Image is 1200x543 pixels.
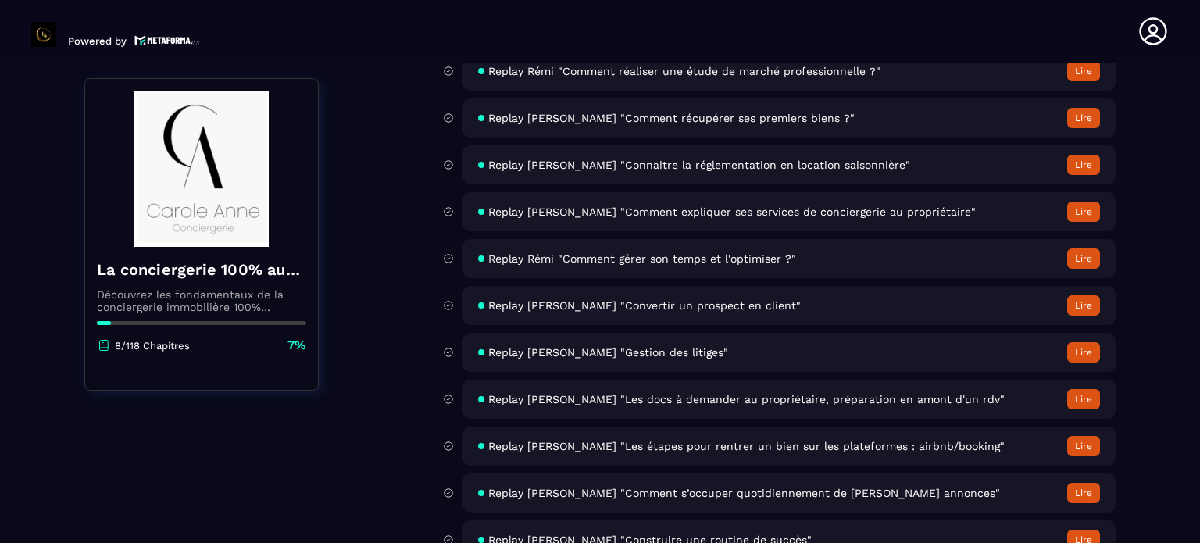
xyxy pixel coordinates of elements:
[134,34,200,47] img: logo
[97,259,306,280] h4: La conciergerie 100% automatisée
[287,337,306,354] p: 7%
[488,112,855,124] span: Replay [PERSON_NAME] "Comment récupérer ses premiers biens ?"
[488,487,1000,499] span: Replay [PERSON_NAME] "Comment s’occuper quotidiennement de [PERSON_NAME] annonces"
[488,346,728,359] span: Replay [PERSON_NAME] "Gestion des litiges"
[68,35,127,47] p: Powered by
[31,22,56,47] img: logo-branding
[488,299,801,312] span: Replay [PERSON_NAME] "Convertir un prospect en client"
[1067,389,1100,409] button: Lire
[1067,61,1100,81] button: Lire
[488,440,1005,452] span: Replay [PERSON_NAME] "Les étapes pour rentrer un bien sur les plateformes : airbnb/booking"
[488,159,910,171] span: Replay [PERSON_NAME] "Connaitre la réglementation en location saisonnière"
[1067,248,1100,269] button: Lire
[1067,436,1100,456] button: Lire
[488,393,1005,405] span: Replay [PERSON_NAME] "Les docs à demander au propriétaire, préparation en amont d'un rdv"
[97,288,306,313] p: Découvrez les fondamentaux de la conciergerie immobilière 100% automatisée. Cette formation est c...
[488,205,976,218] span: Replay [PERSON_NAME] "Comment expliquer ses services de conciergerie au propriétaire"
[97,91,306,247] img: banner
[115,340,190,352] p: 8/118 Chapitres
[1067,483,1100,503] button: Lire
[1067,155,1100,175] button: Lire
[1067,342,1100,363] button: Lire
[488,65,880,77] span: Replay Rémi "Comment réaliser une étude de marché professionnelle ?"
[1067,108,1100,128] button: Lire
[1067,295,1100,316] button: Lire
[1067,202,1100,222] button: Lire
[488,252,796,265] span: Replay Rémi "Comment gérer son temps et l'optimiser ?"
